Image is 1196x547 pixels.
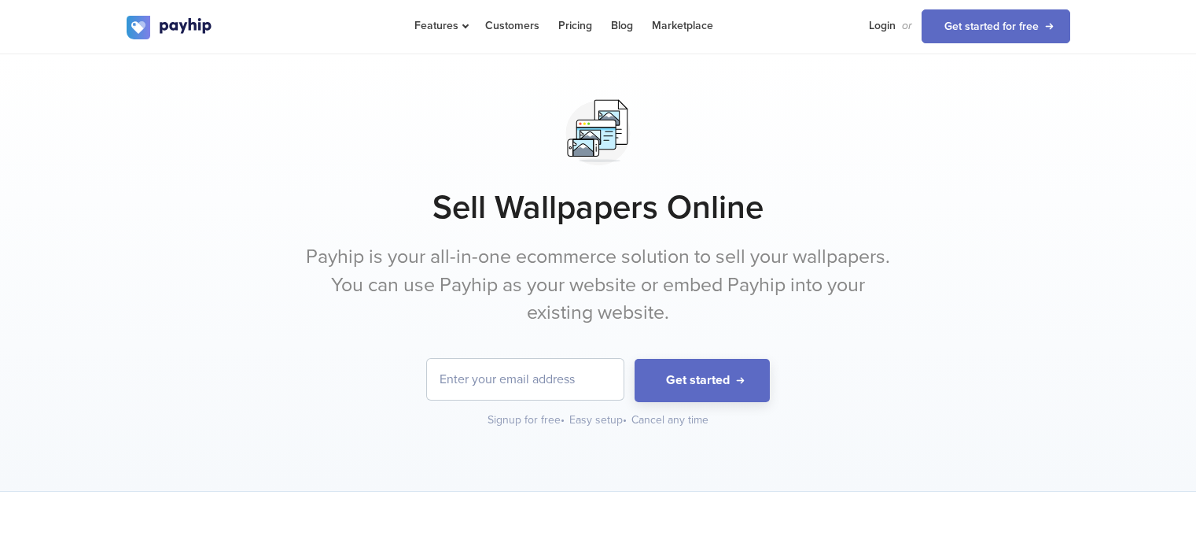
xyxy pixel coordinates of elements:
[488,412,566,428] div: Signup for free
[922,9,1070,43] a: Get started for free
[127,188,1070,227] h1: Sell Wallpapers Online
[414,19,466,32] span: Features
[569,412,628,428] div: Easy setup
[304,243,893,327] p: Payhip is your all-in-one ecommerce solution to sell your wallpapers. You can use Payhip as your ...
[558,93,638,172] img: svg+xml;utf8,%3Csvg%20viewBox%3D%220%200%20100%20100%22%20xmlns%3D%22http%3A%2F%2Fwww.w3.org%2F20...
[623,413,627,427] span: •
[561,413,565,427] span: •
[635,359,770,402] button: Get started
[631,412,708,428] div: Cancel any time
[427,359,624,400] input: Enter your email address
[127,16,213,39] img: logo.svg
